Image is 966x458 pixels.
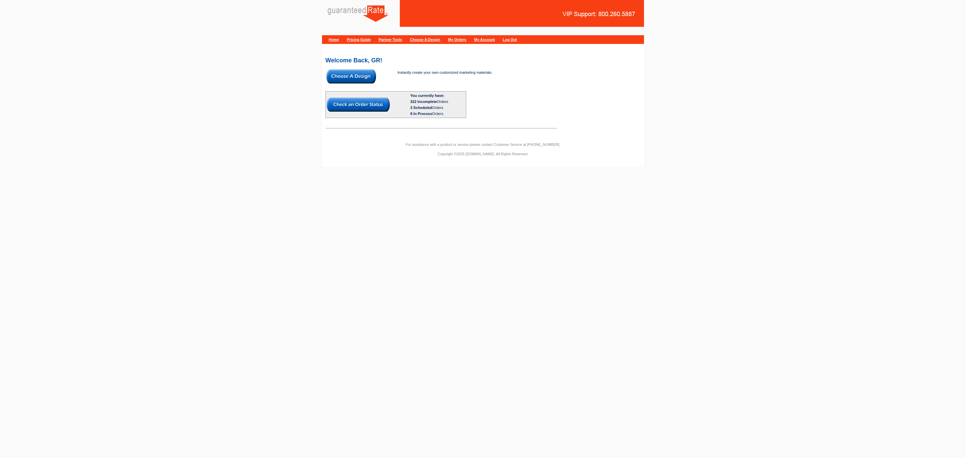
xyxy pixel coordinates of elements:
img: button-check-order-status.gif [327,98,390,112]
span: 322 Incomplete [410,100,437,104]
a: Choose A Design [410,38,440,42]
img: button-choose-design.gif [326,69,376,83]
a: Log Out [503,38,517,42]
a: Pricing Guide [347,38,371,42]
div: Orders Orders Orders [410,99,465,117]
h2: Welcome Back, GR! [325,57,641,63]
b: You currently have: [410,94,444,98]
a: Home [329,38,339,42]
a: Partner Tools [379,38,402,42]
p: For assistance with a product or service please contact Customer Service at [PHONE_NUMBER]. [322,141,644,148]
span: Instantly create your own customized marketing materials. [397,70,492,74]
a: My Account [474,38,495,42]
a: My Orders [448,38,466,42]
span: 8 In Process [410,112,432,116]
span: 3 Scheduled [410,106,432,110]
p: Copyright ©2025 [DOMAIN_NAME]. All Rights Reserved. [322,151,644,157]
